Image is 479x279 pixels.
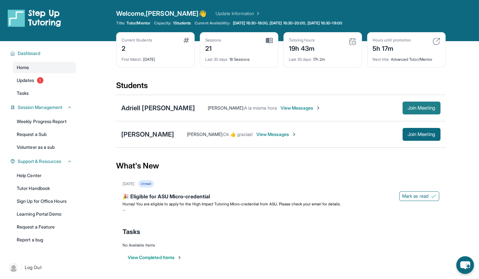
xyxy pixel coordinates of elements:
[13,221,76,233] a: Request a Feature
[289,57,312,62] span: Last 30 days :
[205,38,221,43] div: Sessions
[402,128,440,141] button: Join Meeting
[13,183,76,194] a: Tutor Handbook
[15,158,72,165] button: Support & Resources
[122,43,152,53] div: 2
[244,105,277,111] span: A la misma hora
[128,254,182,261] button: View Completed Items
[138,180,154,187] div: Unread
[15,50,72,57] button: Dashboard
[123,227,140,236] span: Tasks
[456,256,474,274] button: chat-button
[17,90,29,96] span: Tasks
[431,194,436,199] img: Mark as read
[291,132,297,137] img: Chevron-Right
[399,191,439,201] button: Mark as read
[122,57,142,62] span: First Match :
[121,130,174,139] div: [PERSON_NAME]
[116,80,446,94] div: Students
[373,38,411,43] div: Hours until promotion
[216,10,261,17] a: Update Information
[122,53,189,62] div: [DATE]
[316,105,321,111] img: Chevron-Right
[373,57,390,62] span: Next title :
[13,170,76,181] a: Help Center
[18,104,62,111] span: Session Management
[123,193,439,202] div: 🎉 Eligible for ASU Micro-credential
[15,104,72,111] button: Session Management
[205,57,228,62] span: Last 30 days :
[289,38,315,43] div: Tutoring hours
[18,158,61,165] span: Support & Resources
[13,129,76,140] a: Request a Sub
[6,260,76,274] a: |Log Out
[408,132,435,136] span: Join Meeting
[154,21,172,26] span: Capacity:
[232,21,344,26] a: [DATE] 16:30-18:00, [DATE] 16:30-20:00, [DATE] 16:30-19:00
[223,131,253,137] span: Ok 👍 gracias!
[205,53,273,62] div: 18 Sessions
[13,116,76,127] a: Weekly Progress Report
[13,141,76,153] a: Volunteer as a sub
[13,208,76,220] a: Learning Portal Demo
[402,102,440,114] button: Join Meeting
[13,75,76,86] a: Updates1
[402,193,428,199] span: Mark as read
[21,264,22,271] span: |
[123,202,341,206] span: Hurray! You are eligible to apply for the High Impact Tutoring Micro-credential from ASU. Please ...
[8,9,61,27] img: logo
[432,38,440,45] img: card
[256,131,297,138] span: View Messages
[195,21,230,26] span: Current Availability:
[25,264,41,271] span: Log Out
[289,43,315,53] div: 19h 43m
[123,243,439,248] div: No Available Items
[205,43,221,53] div: 21
[187,131,223,137] span: [PERSON_NAME] :
[37,77,43,84] span: 1
[373,43,411,53] div: 5h 17m
[13,87,76,99] a: Tasks
[13,234,76,246] a: Report a bug
[9,263,18,272] img: user-img
[17,77,34,84] span: Updates
[349,38,356,45] img: card
[123,181,134,186] div: [DATE]
[254,10,261,17] img: Chevron Right
[373,53,440,62] div: Advanced Tutor/Mentor
[173,21,191,26] span: 1 Students
[266,38,273,43] img: card
[408,106,435,110] span: Join Meeting
[18,50,41,57] span: Dashboard
[281,105,321,111] span: View Messages
[13,62,76,73] a: Home
[116,9,207,18] span: Welcome, [PERSON_NAME] 👋
[183,38,189,43] img: card
[289,53,356,62] div: 17h 2m
[13,195,76,207] a: Sign Up for Office Hours
[122,38,152,43] div: Current Students
[116,152,446,180] div: What's New
[233,21,342,26] span: [DATE] 16:30-18:00, [DATE] 16:30-20:00, [DATE] 16:30-19:00
[116,21,125,26] span: Title:
[17,64,29,71] span: Home
[121,104,195,113] div: Adriell [PERSON_NAME]
[208,105,244,111] span: [PERSON_NAME] :
[126,21,150,26] span: Tutor/Mentor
